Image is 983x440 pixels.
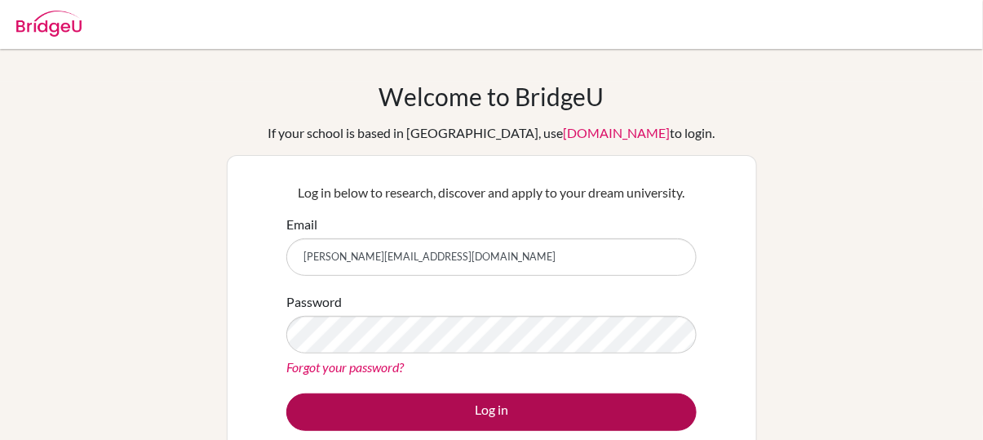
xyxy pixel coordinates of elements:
[379,82,604,111] h1: Welcome to BridgeU
[286,393,697,431] button: Log in
[286,292,342,312] label: Password
[286,183,697,202] p: Log in below to research, discover and apply to your dream university.
[268,123,715,143] div: If your school is based in [GEOGRAPHIC_DATA], use to login.
[16,11,82,37] img: Bridge-U
[286,359,404,375] a: Forgot your password?
[564,125,671,140] a: [DOMAIN_NAME]
[286,215,317,234] label: Email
